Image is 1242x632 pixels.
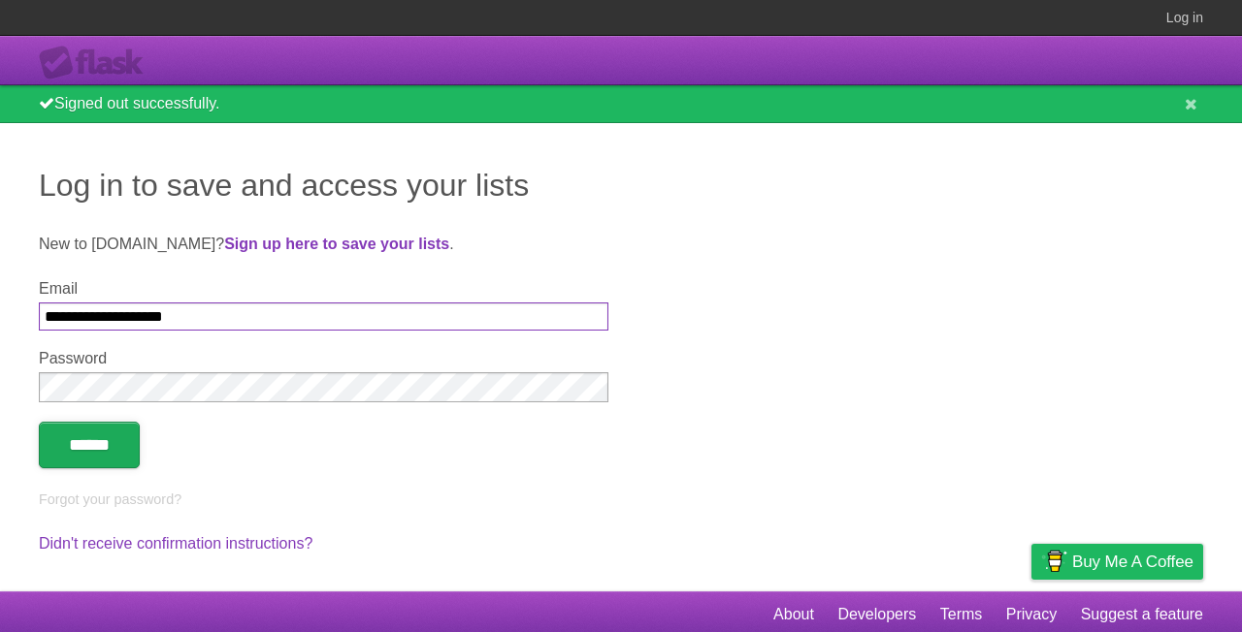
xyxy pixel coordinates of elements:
img: Buy me a coffee [1041,545,1067,578]
p: New to [DOMAIN_NAME]? . [39,233,1203,256]
label: Email [39,280,608,298]
label: Password [39,350,608,367]
a: Forgot your password? [39,491,181,507]
h1: Log in to save and access your lists [39,162,1203,208]
a: Didn't receive confirmation instructions? [39,535,312,552]
div: Flask [39,46,155,80]
a: Buy me a coffee [1031,544,1203,580]
span: Buy me a coffee [1072,545,1193,579]
a: Sign up here to save your lists [224,236,449,252]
